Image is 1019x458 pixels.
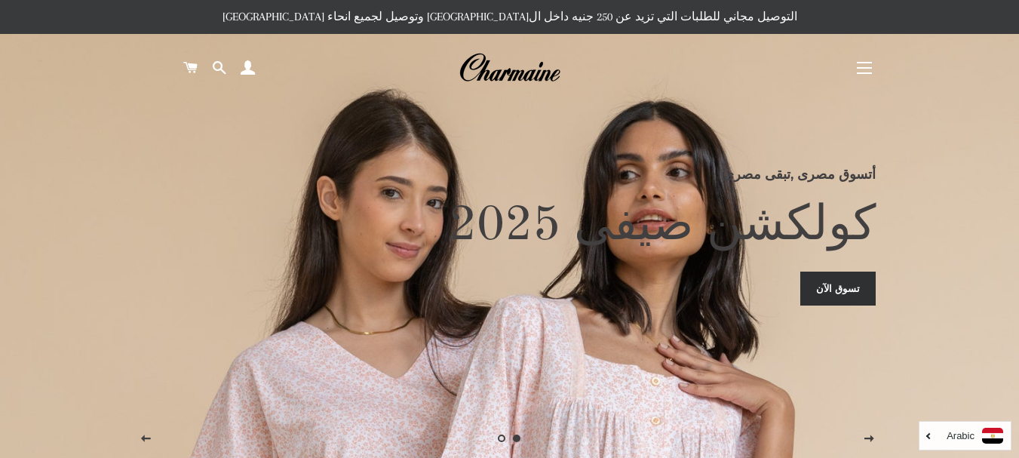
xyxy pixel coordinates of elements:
[927,428,1003,444] a: Arabic
[459,51,560,85] img: Charmaine Egypt
[143,164,876,185] p: أتسوق مصرى ,تبقى مصرى
[127,420,164,458] button: الصفحه السابقة
[800,272,876,305] a: تسوق الآن
[510,431,525,446] a: الصفحه 1current
[947,431,974,441] i: Arabic
[850,420,888,458] button: الصفحه التالية
[495,431,510,446] a: تحميل الصور 2
[143,196,876,257] h2: كولكشن صيفى 2025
